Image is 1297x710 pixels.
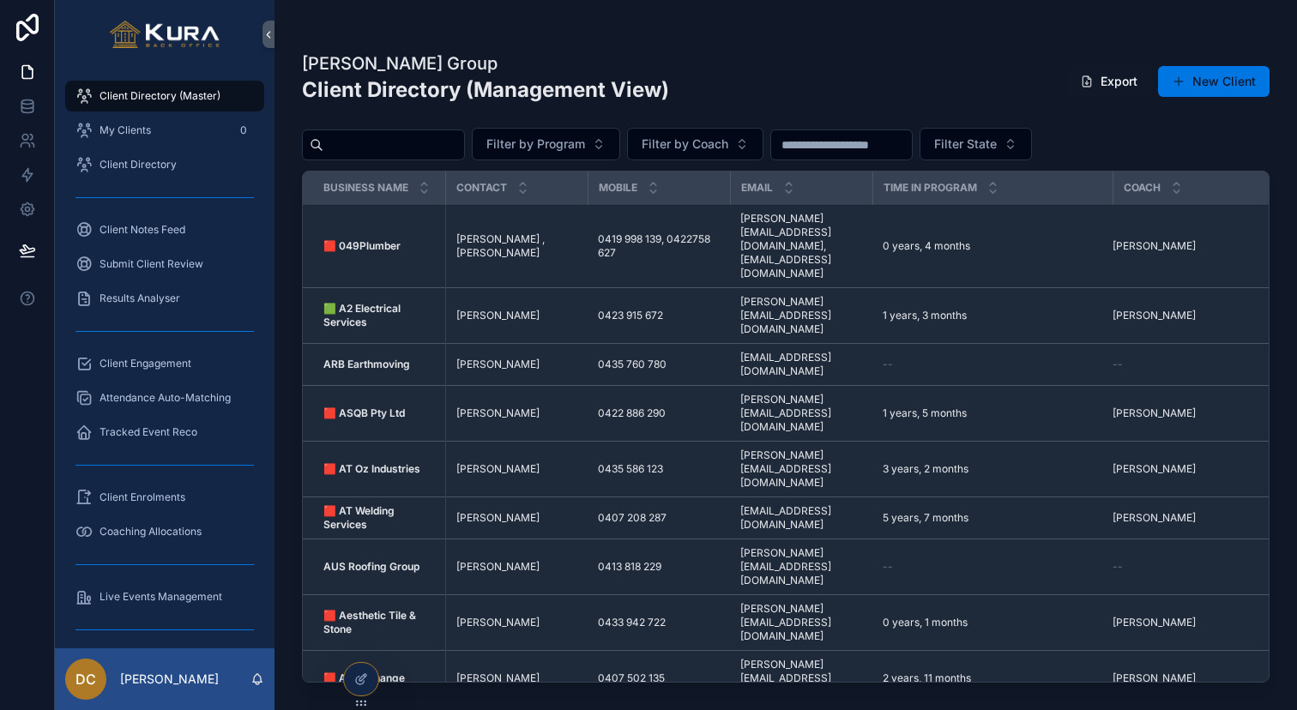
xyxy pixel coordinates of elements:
[598,309,663,322] span: 0423 915 672
[883,462,968,476] span: 3 years, 2 months
[642,135,728,153] span: Filter by Coach
[456,309,540,322] span: [PERSON_NAME]
[323,302,403,328] strong: 🟩 A2 Electrical Services
[323,358,435,371] a: ARB Earthmoving
[883,239,1102,253] a: 0 years, 4 months
[456,181,507,195] span: Contact
[740,448,862,490] a: [PERSON_NAME][EMAIL_ADDRESS][DOMAIN_NAME]
[456,406,540,420] span: [PERSON_NAME]
[323,462,420,475] strong: 🟥 AT Oz Industries
[883,309,1102,322] a: 1 years, 3 months
[598,358,667,371] span: 0435 760 780
[323,609,419,635] strong: 🟥 Aesthetic Tile & Stone
[65,482,264,513] a: Client Enrolments
[486,135,585,153] span: Filter by Program
[598,511,720,525] a: 0407 208 287
[65,348,264,379] a: Client Engagement
[920,128,1032,160] button: Select Button
[883,511,1102,525] a: 5 years, 7 months
[65,516,264,547] a: Coaching Allocations
[1113,560,1123,574] span: --
[456,232,578,260] span: [PERSON_NAME] , [PERSON_NAME]
[598,309,720,322] a: 0423 915 672
[598,560,661,574] span: 0413 818 229
[741,181,773,195] span: Email
[100,158,177,171] span: Client Directory
[456,309,578,322] a: [PERSON_NAME]
[110,21,220,48] img: App logo
[1113,239,1196,253] span: [PERSON_NAME]
[598,671,720,685] a: 0407 502 135
[598,358,720,371] a: 0435 760 780
[323,671,435,685] a: 🟥 Air Exchange
[456,616,540,629] span: [PERSON_NAME]
[883,511,968,525] span: 5 years, 7 months
[1113,511,1248,525] a: [PERSON_NAME]
[323,462,435,476] a: 🟥 AT Oz Industries
[75,669,96,689] span: DC
[883,406,1102,420] a: 1 years, 5 months
[472,128,620,160] button: Select Button
[100,123,151,137] span: My Clients
[65,283,264,314] a: Results Analyser
[598,560,720,574] a: 0413 818 229
[740,602,862,643] a: [PERSON_NAME][EMAIL_ADDRESS][DOMAIN_NAME]
[65,249,264,280] a: Submit Client Review
[740,546,862,587] a: [PERSON_NAME][EMAIL_ADDRESS][DOMAIN_NAME]
[100,292,180,305] span: Results Analyser
[100,223,185,237] span: Client Notes Feed
[1113,358,1123,371] span: --
[598,616,666,629] span: 0433 942 722
[598,232,720,260] a: 0419 998 139, 0422758 627
[934,135,997,153] span: Filter State
[323,671,405,684] strong: 🟥 Air Exchange
[740,351,862,378] span: [EMAIL_ADDRESS][DOMAIN_NAME]
[100,89,220,103] span: Client Directory (Master)
[1113,462,1196,476] span: [PERSON_NAME]
[456,616,578,629] a: [PERSON_NAME]
[883,560,1102,574] a: --
[1124,181,1161,195] span: Coach
[456,462,578,476] a: [PERSON_NAME]
[302,75,669,104] h2: Client Directory (Management View)
[1113,462,1248,476] a: [PERSON_NAME]
[233,120,254,141] div: 0
[1113,239,1248,253] a: [PERSON_NAME]
[598,462,720,476] a: 0435 586 123
[740,212,862,280] span: [PERSON_NAME][EMAIL_ADDRESS][DOMAIN_NAME], [EMAIL_ADDRESS][DOMAIN_NAME]
[883,309,967,322] span: 1 years, 3 months
[1158,66,1270,97] button: New Client
[456,671,578,685] a: [PERSON_NAME]
[883,560,893,574] span: --
[883,616,968,629] span: 0 years, 1 months
[323,560,419,573] strong: AUS Roofing Group
[1113,406,1248,420] a: [PERSON_NAME]
[883,358,893,371] span: --
[456,511,540,525] span: [PERSON_NAME]
[323,504,435,532] a: 🟥 AT Welding Services
[302,51,669,75] h1: [PERSON_NAME] Group
[1113,309,1248,322] a: [PERSON_NAME]
[1113,560,1248,574] a: --
[55,69,274,648] div: scrollable content
[883,406,967,420] span: 1 years, 5 months
[323,504,397,531] strong: 🟥 AT Welding Services
[1113,511,1196,525] span: [PERSON_NAME]
[740,504,862,532] a: [EMAIL_ADDRESS][DOMAIN_NAME]
[65,81,264,111] a: Client Directory (Master)
[884,181,977,195] span: Time in Program
[323,302,435,329] a: 🟩 A2 Electrical Services
[100,425,197,439] span: Tracked Event Reco
[65,417,264,448] a: Tracked Event Reco
[323,406,405,419] strong: 🟥 ASQB Pty Ltd
[598,406,666,420] span: 0422 886 290
[1113,671,1196,685] span: [PERSON_NAME]
[740,393,862,434] a: [PERSON_NAME][EMAIL_ADDRESS][DOMAIN_NAME]
[456,560,578,574] a: [PERSON_NAME]
[456,511,578,525] a: [PERSON_NAME]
